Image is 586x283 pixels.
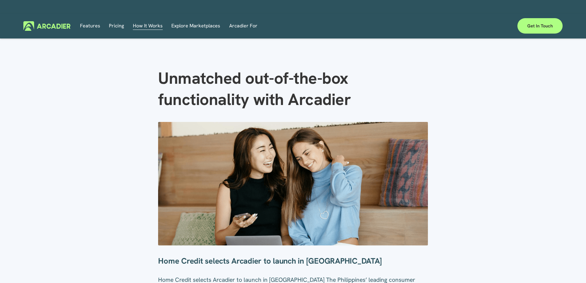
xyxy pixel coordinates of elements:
a: Get in touch [517,18,563,34]
a: Features [80,21,100,31]
strong: Home Credit selects Arcadier to launch in [GEOGRAPHIC_DATA] [158,256,382,266]
h1: Unmatched out-of-the-box functionality with Arcadier [158,68,428,110]
span: Arcadier For [229,22,257,30]
a: Pricing [109,21,124,31]
a: folder dropdown [229,21,257,31]
a: folder dropdown [133,21,163,31]
a: Explore Marketplaces [171,21,220,31]
img: Arcadier [23,21,70,31]
span: How It Works [133,22,163,30]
